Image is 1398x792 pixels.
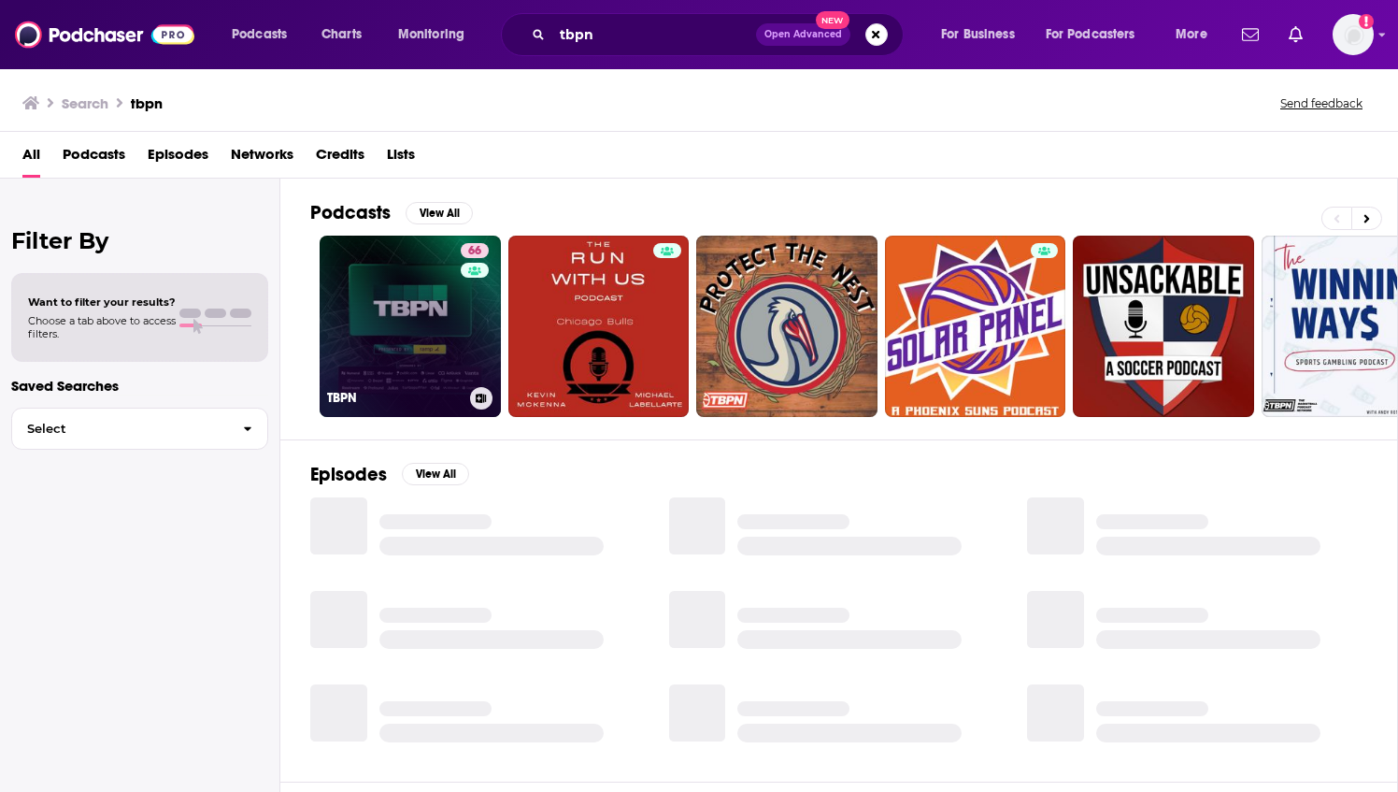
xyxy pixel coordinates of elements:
[131,94,163,112] h3: tbpn
[928,20,1038,50] button: open menu
[232,22,287,48] span: Podcasts
[1034,20,1163,50] button: open menu
[1333,14,1374,55] span: Logged in as WE_Broadcast
[1046,22,1135,48] span: For Podcasters
[12,423,228,435] span: Select
[309,20,373,50] a: Charts
[28,314,176,340] span: Choose a tab above to access filters.
[1275,95,1368,111] button: Send feedback
[219,20,311,50] button: open menu
[1163,20,1231,50] button: open menu
[28,295,176,309] span: Want to filter your results?
[816,11,849,29] span: New
[1333,14,1374,55] img: User Profile
[1176,22,1207,48] span: More
[1234,19,1266,50] a: Show notifications dropdown
[316,139,364,178] a: Credits
[468,242,481,261] span: 66
[327,390,463,406] h3: TBPN
[387,139,415,178] a: Lists
[310,463,387,486] h2: Episodes
[385,20,489,50] button: open menu
[22,139,40,178] a: All
[310,463,469,486] a: EpisodesView All
[552,20,756,50] input: Search podcasts, credits, & more...
[15,17,194,52] img: Podchaser - Follow, Share and Rate Podcasts
[11,227,268,254] h2: Filter By
[320,236,501,417] a: 66TBPN
[764,30,842,39] span: Open Advanced
[402,463,469,485] button: View All
[1359,14,1374,29] svg: Add a profile image
[62,94,108,112] h3: Search
[11,377,268,395] p: Saved Searches
[63,139,125,178] a: Podcasts
[756,23,850,46] button: Open AdvancedNew
[1333,14,1374,55] button: Show profile menu
[1281,19,1310,50] a: Show notifications dropdown
[231,139,293,178] a: Networks
[519,13,921,56] div: Search podcasts, credits, & more...
[406,202,473,224] button: View All
[310,201,391,224] h2: Podcasts
[11,408,268,450] button: Select
[148,139,208,178] a: Episodes
[321,22,362,48] span: Charts
[398,22,464,48] span: Monitoring
[941,22,1015,48] span: For Business
[310,201,473,224] a: PodcastsView All
[461,243,489,258] a: 66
